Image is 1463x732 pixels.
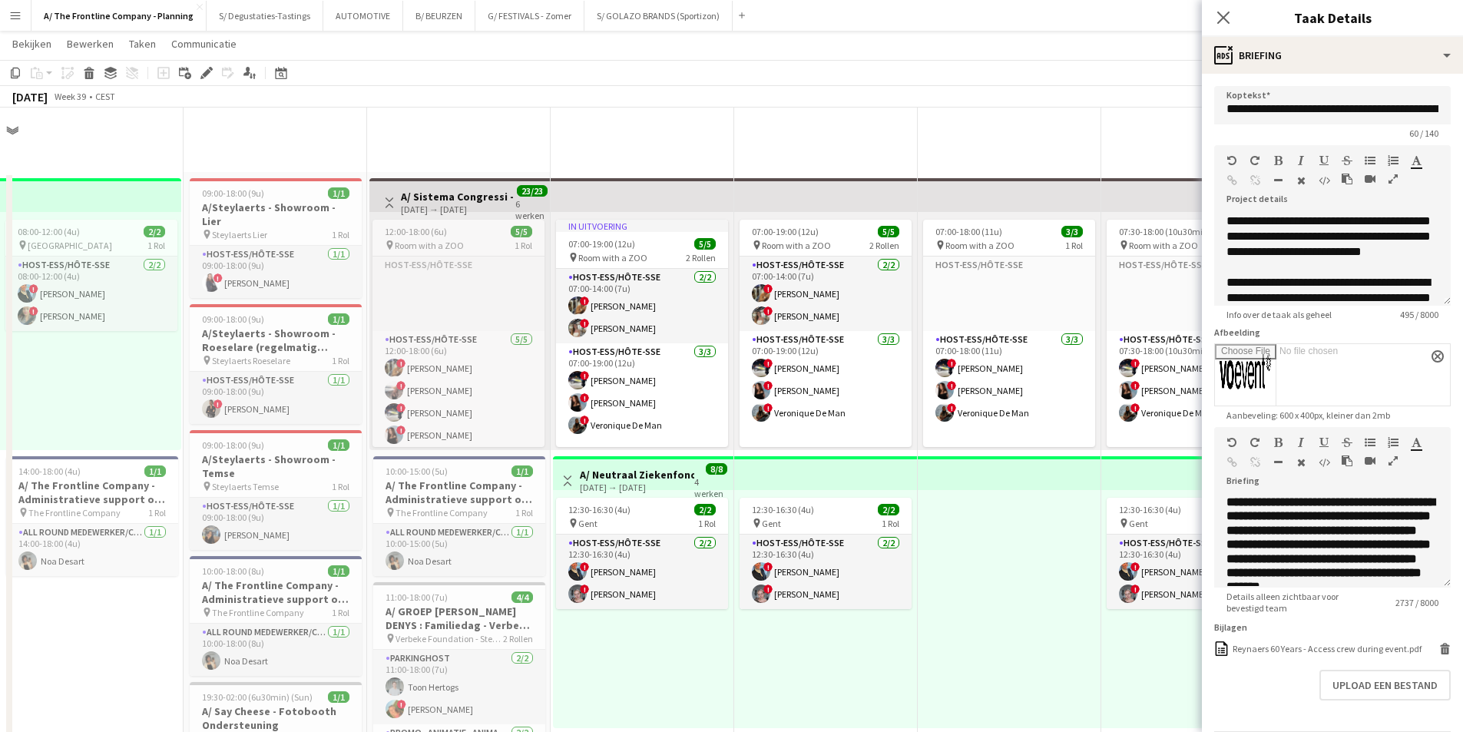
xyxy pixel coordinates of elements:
h3: A/Steylaerts - Showroom - Roeselare (regelmatig terugkerende opdracht) [190,326,362,354]
span: ! [213,273,223,283]
span: ! [763,562,773,571]
a: Bekijken [6,34,58,54]
span: Steylaerts Roeselare [212,355,290,366]
span: ! [397,700,406,709]
div: 12:30-16:30 (4u)2/2 Gent1 RolHost-ess/Hôte-sse2/212:30-16:30 (4u)![PERSON_NAME]![PERSON_NAME] [1107,498,1279,609]
span: 8/8 [706,463,727,475]
span: 1 Rol [515,507,533,518]
span: ! [29,306,38,316]
span: ! [947,403,956,412]
span: 1 Rol [332,607,349,618]
a: Communicatie [165,34,243,54]
app-job-card: 10:00-15:00 (5u)1/1A/ The Frontline Company - Administratieve support op TFC Kantoor The Frontlin... [373,456,545,576]
app-job-card: 12:00-18:00 (6u)5/5 Room with a ZOO1 RolHost-ess/Hôte-sseHost-ess/Hôte-sse5/512:00-18:00 (6u)![PE... [372,220,544,447]
h3: Taak Details [1202,8,1463,28]
app-card-role: Host-ess/Hôte-sse1/109:00-18:00 (9u)[PERSON_NAME] [190,498,362,550]
span: 2/2 [144,226,165,237]
app-job-card: 07:00-19:00 (12u)5/5 Room with a ZOO2 RollenHost-ess/Hôte-sse2/207:00-14:00 (7u)![PERSON_NAME]![P... [740,220,912,447]
app-job-card: 08:00-12:00 (4u)2/2 [GEOGRAPHIC_DATA]1 RolHost-ess/Hôte-sse2/208:00-12:00 (4u)![PERSON_NAME]![PER... [5,220,177,331]
span: 14:00-18:00 (4u) [18,465,81,477]
span: 07:00-19:00 (12u) [752,226,819,237]
button: HTML-code [1319,456,1329,469]
button: S/ Degustaties-Tastings [207,1,323,31]
span: 1/1 [328,691,349,703]
app-card-role: Host-ess/Hôte-sse2/212:30-16:30 (4u)![PERSON_NAME]![PERSON_NAME] [1107,535,1279,609]
span: ! [580,585,589,594]
span: ! [763,403,773,412]
app-card-role: Host-ess/Hôte-sse2/212:30-16:30 (4u)![PERSON_NAME]![PERSON_NAME] [556,535,728,609]
button: Volledig scherm [1388,173,1398,185]
h3: A/Steylaerts - Showroom - Lier [190,200,362,228]
span: The Frontline Company [212,607,304,618]
div: [DATE] → [DATE] [401,204,515,215]
span: 23/23 [517,185,548,197]
span: ! [396,403,405,412]
app-job-card: 09:00-18:00 (9u)1/1A/Steylaerts - Showroom - Temse Steylaerts Temse1 RolHost-ess/Hôte-sse1/109:00... [190,430,362,550]
app-job-card: In uitvoering07:00-19:00 (12u)5/5 Room with a ZOO2 RollenHost-ess/Hôte-sse2/207:00-14:00 (7u)![PE... [556,220,728,447]
span: ! [396,381,405,390]
span: 2/2 [878,504,899,515]
app-job-card: 12:30-16:30 (4u)2/2 Gent1 RolHost-ess/Hôte-sse2/212:30-16:30 (4u)![PERSON_NAME]![PERSON_NAME] [556,498,728,609]
button: Ongeordende lijst [1365,154,1375,167]
span: The Frontline Company [28,507,121,518]
span: ! [1130,562,1140,571]
button: Plakken als platte tekst [1342,455,1352,467]
span: Bekijken [12,37,51,51]
span: Room with a ZOO [1129,240,1198,251]
span: ! [396,359,405,368]
h3: A/ The Frontline Company - Administratieve support op TFC Kantoor [190,578,362,606]
span: 10:00-15:00 (5u) [386,465,448,477]
span: 10:00-18:00 (8u) [202,565,264,577]
span: Taken [129,37,156,51]
span: 2 Rollen [503,633,533,644]
span: 1 Rol [515,240,532,251]
app-job-card: 07:30-18:00 (10u30min)3/3 Room with a ZOO1 RolHost-ess/Hôte-sseHost-ess/Hôte-sse3/307:30-18:00 (1... [1107,220,1279,447]
button: HTML-code [1319,174,1329,187]
span: Details alleen zichtbaar voor bevestigd team [1214,591,1383,614]
span: Verbeke Foundation - Stekene [396,633,503,644]
app-card-role: Host-ess/Hôte-sse2/212:30-16:30 (4u)![PERSON_NAME]![PERSON_NAME] [740,535,912,609]
span: Room with a ZOO [945,240,1015,251]
span: 09:00-18:00 (9u) [202,439,264,451]
span: 07:30-18:00 (10u30min) [1119,226,1211,237]
span: 4/4 [511,591,533,603]
span: Gent [762,518,781,529]
button: Video invoegen [1365,455,1375,467]
span: Week 39 [51,91,89,102]
button: Opnieuw uitvoeren [1250,436,1260,449]
button: Geordende lijst [1388,436,1398,449]
span: 1 Rol [332,481,349,492]
div: 09:00-18:00 (9u)1/1A/Steylaerts - Showroom - Lier Steylaerts Lier1 RolHost-ess/Hôte-sse1/109:00-1... [190,178,362,298]
span: Steylaerts Lier [212,229,267,240]
button: B/ BEURZEN [403,1,475,31]
div: [DATE] [12,89,48,104]
span: 1/1 [511,465,533,477]
div: 10:00-18:00 (8u)1/1A/ The Frontline Company - Administratieve support op TFC Kantoor The Frontlin... [190,556,362,676]
span: 1/1 [144,465,166,477]
span: 495 / 8000 [1388,309,1451,320]
app-job-card: 14:00-18:00 (4u)1/1A/ The Frontline Company - Administratieve support op TFC Kantoor The Frontlin... [6,456,178,576]
span: 60 / 140 [1397,128,1451,139]
span: ! [763,585,773,594]
button: Volledig scherm [1388,455,1398,467]
span: ! [580,393,589,402]
span: Bewerken [67,37,114,51]
span: 5/5 [511,226,532,237]
button: Onderstrepen [1319,154,1329,167]
span: 12:00-18:00 (6u) [385,226,447,237]
button: Opmaak wissen [1296,174,1306,187]
span: Info over de taak als geheel [1214,309,1344,320]
span: 1 Rol [332,229,349,240]
button: Horizontale lijn [1273,456,1283,469]
label: Bijlagen [1214,621,1247,633]
button: Opmaak wissen [1296,456,1306,469]
span: [GEOGRAPHIC_DATA] [28,240,112,251]
button: A/ The Frontline Company - Planning [31,1,207,31]
span: Gent [1129,518,1148,529]
h3: A/ Neutraal Ziekenfonds Vlaanderen (NZVL) - [GEOGRAPHIC_DATA] - 29-30/09+02-03/10 [580,468,694,482]
app-card-role: Host-ess/Hôte-sse3/307:00-18:00 (11u)![PERSON_NAME]![PERSON_NAME]!Veronique De Man [923,331,1095,472]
